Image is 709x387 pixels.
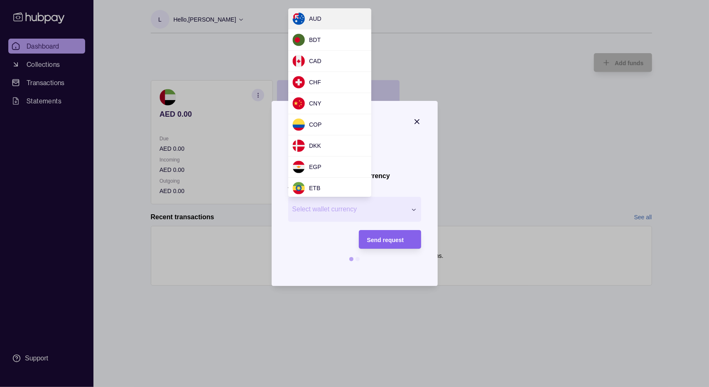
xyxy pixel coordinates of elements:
img: ca [292,55,305,67]
span: COP [309,121,321,128]
img: bd [292,34,305,46]
span: CNY [309,100,321,107]
img: eg [292,161,305,173]
img: ch [292,76,305,88]
span: AUD [309,15,321,22]
img: au [292,12,305,25]
span: BDT [309,37,321,43]
span: EGP [309,164,321,170]
span: ETB [309,185,320,191]
span: DKK [309,142,321,149]
img: dk [292,140,305,152]
img: cn [292,97,305,110]
img: et [292,182,305,194]
span: CAD [309,58,321,64]
span: CHF [309,79,321,86]
img: co [292,118,305,131]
